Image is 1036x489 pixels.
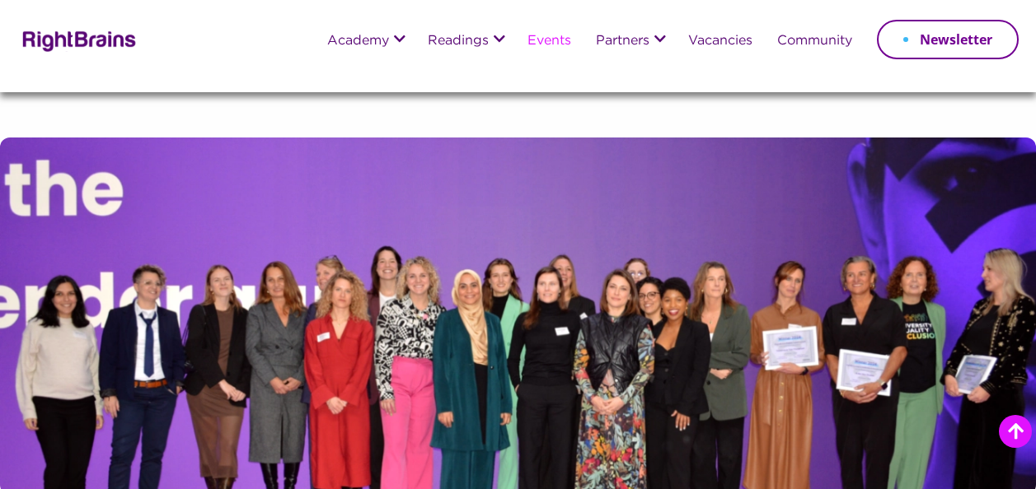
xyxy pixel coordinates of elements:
[596,35,649,49] a: Partners
[777,35,852,49] a: Community
[877,20,1019,59] a: Newsletter
[428,35,489,49] a: Readings
[688,35,752,49] a: Vacancies
[327,35,389,49] a: Academy
[17,28,137,52] img: Rightbrains
[527,35,571,49] a: Events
